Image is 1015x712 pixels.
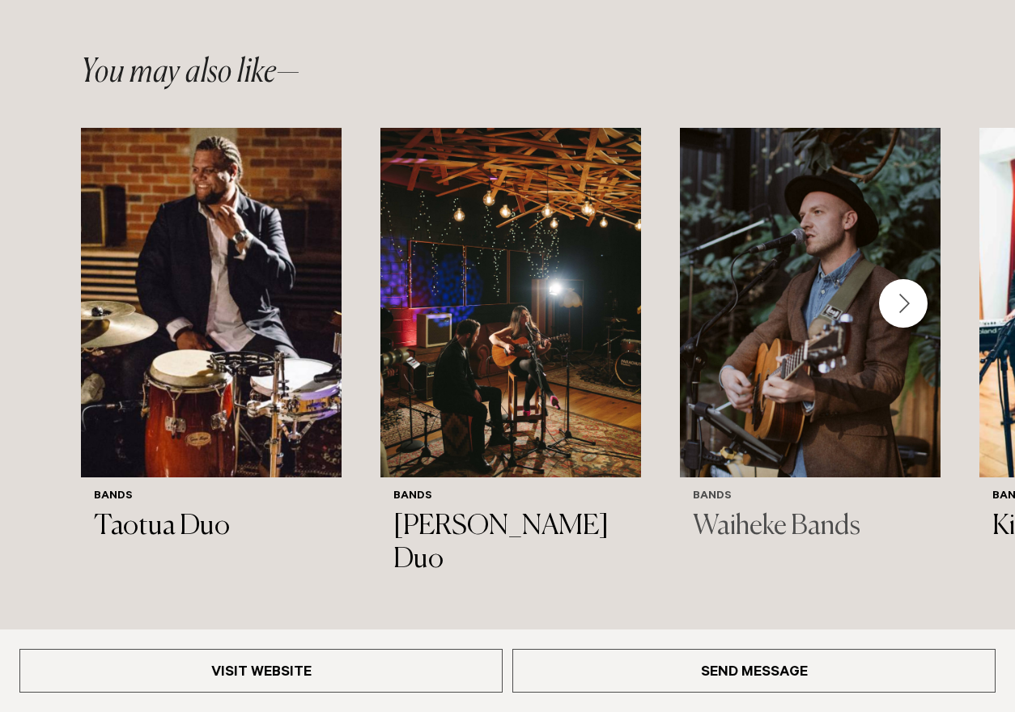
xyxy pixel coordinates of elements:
[81,128,342,557] a: Auckland Weddings Bands | Taotua Duo Bands Taotua Duo
[393,490,628,504] h6: Bands
[680,128,941,557] a: Auckland Weddings Bands | Waiheke Bands Bands Waiheke Bands
[81,128,342,622] swiper-slide: 1 / 34
[393,511,628,577] h3: [PERSON_NAME] Duo
[81,57,299,89] h2: You may also like
[19,649,503,693] a: Visit Website
[380,128,641,477] img: Auckland Weddings Bands | Luna Duo
[81,128,342,477] img: Auckland Weddings Bands | Taotua Duo
[94,511,329,544] h3: Taotua Duo
[380,128,641,622] swiper-slide: 2 / 34
[380,128,641,589] a: Auckland Weddings Bands | Luna Duo Bands [PERSON_NAME] Duo
[693,511,928,544] h3: Waiheke Bands
[94,490,329,504] h6: Bands
[693,490,928,504] h6: Bands
[680,128,941,622] swiper-slide: 3 / 34
[512,649,996,693] a: Send Message
[680,128,941,477] img: Auckland Weddings Bands | Waiheke Bands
